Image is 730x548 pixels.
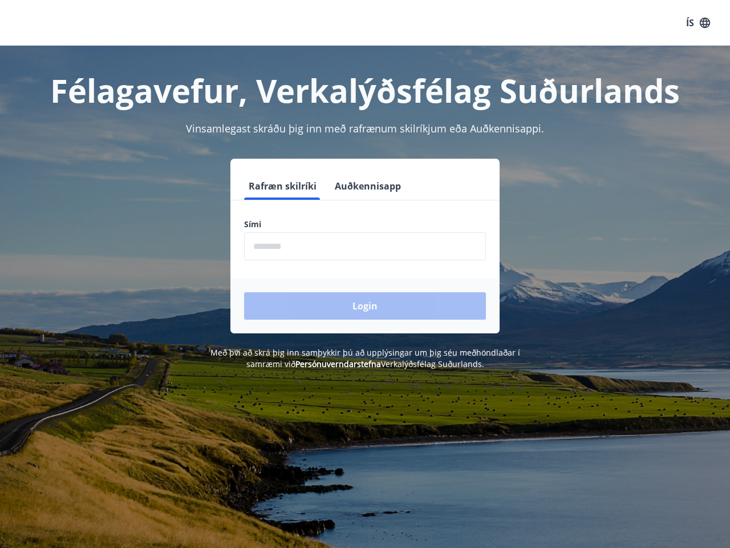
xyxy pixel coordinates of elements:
button: Auðkennisapp [330,172,405,200]
label: Sími [244,219,486,230]
a: Persónuverndarstefna [295,358,381,369]
h1: Félagavefur, Verkalýðsfélag Suðurlands [14,68,716,112]
span: Vinsamlegast skráðu þig inn með rafrænum skilríkjum eða Auðkennisappi. [186,122,544,135]
button: ÍS [680,13,716,33]
span: Með því að skrá þig inn samþykkir þú að upplýsingar um þig séu meðhöndlaðar í samræmi við Verkalý... [210,347,520,369]
button: Rafræn skilríki [244,172,321,200]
